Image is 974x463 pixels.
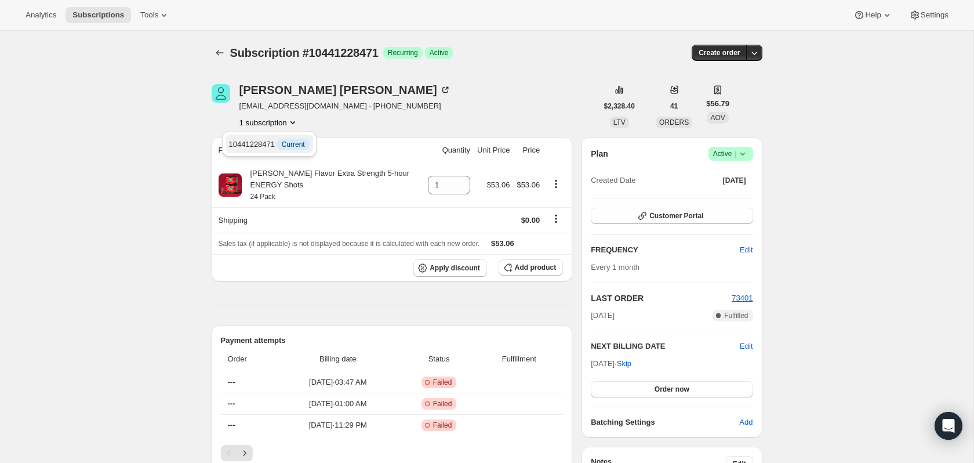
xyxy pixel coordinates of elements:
[212,45,228,61] button: Subscriptions
[663,98,685,114] button: 41
[515,263,556,272] span: Add product
[591,417,739,428] h6: Batching Settings
[591,341,740,352] h2: NEXT BILLING DATE
[388,48,418,57] span: Recurring
[710,114,725,122] span: AOV
[613,118,626,126] span: LTV
[433,399,452,408] span: Failed
[424,138,474,163] th: Quantity
[226,135,313,153] button: 10441228471 InfoCurrent
[591,244,740,256] h2: FREQUENCY
[413,259,487,277] button: Apply discount
[591,263,639,272] span: Every 1 month
[403,353,475,365] span: Status
[517,180,540,189] span: $53.06
[591,208,753,224] button: Customer Portal
[228,421,235,429] span: ---
[239,84,451,96] div: [PERSON_NAME] [PERSON_NAME]
[280,377,396,388] span: [DATE] · 03:47 AM
[433,421,452,430] span: Failed
[591,310,615,321] span: [DATE]
[282,140,305,149] span: Current
[521,216,540,225] span: $0.00
[280,419,396,431] span: [DATE] · 11:29 PM
[935,412,962,440] div: Open Intercom Messenger
[713,148,748,160] span: Active
[491,239,514,248] span: $53.06
[591,381,753,397] button: Order now
[212,207,425,233] th: Shipping
[740,244,753,256] span: Edit
[547,212,565,225] button: Shipping actions
[430,263,480,273] span: Apply discount
[716,172,753,189] button: [DATE]
[597,98,642,114] button: $2,328.40
[66,7,131,23] button: Subscriptions
[902,7,955,23] button: Settings
[547,178,565,190] button: Product actions
[433,378,452,387] span: Failed
[699,48,740,57] span: Create order
[732,294,753,302] a: 73401
[250,193,275,201] small: 24 Pack
[655,385,689,394] span: Order now
[591,292,732,304] h2: LAST ORDER
[649,211,703,220] span: Customer Portal
[221,445,564,461] nav: Pagination
[221,346,277,372] th: Order
[140,10,158,20] span: Tools
[865,10,881,20] span: Help
[212,138,425,163] th: Product
[212,84,230,103] span: Richard Schlottmann
[659,118,689,126] span: ORDERS
[732,292,753,304] button: 73401
[739,417,753,428] span: Add
[19,7,63,23] button: Analytics
[72,10,124,20] span: Subscriptions
[610,355,638,373] button: Skip
[239,100,451,112] span: [EMAIL_ADDRESS][DOMAIN_NAME] · [PHONE_NUMBER]
[591,359,631,368] span: [DATE] ·
[228,399,235,408] span: ---
[617,358,631,370] span: Skip
[242,168,421,202] div: [PERSON_NAME] Flavor Extra Strength 5-hour ENERGY Shots
[280,398,396,410] span: [DATE] · 01:00 AM
[430,48,449,57] span: Active
[229,140,310,149] span: 10441228471
[670,102,678,111] span: 41
[219,173,242,197] img: product img
[228,378,235,386] span: ---
[591,148,608,160] h2: Plan
[133,7,177,23] button: Tools
[219,240,480,248] span: Sales tax (if applicable) is not displayed because it is calculated with each new order.
[499,259,563,276] button: Add product
[591,175,635,186] span: Created Date
[604,102,635,111] span: $2,328.40
[239,117,299,128] button: Product actions
[237,445,253,461] button: Next
[513,138,543,163] th: Price
[706,98,729,110] span: $56.79
[474,138,513,163] th: Unit Price
[221,335,564,346] h2: Payment attempts
[846,7,899,23] button: Help
[280,353,396,365] span: Billing date
[26,10,56,20] span: Analytics
[921,10,948,20] span: Settings
[732,413,759,432] button: Add
[733,241,759,259] button: Edit
[740,341,753,352] button: Edit
[487,180,510,189] span: $53.06
[735,149,736,158] span: |
[482,353,557,365] span: Fulfillment
[724,311,748,320] span: Fulfilled
[723,176,746,185] span: [DATE]
[692,45,747,61] button: Create order
[230,46,379,59] span: Subscription #10441228471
